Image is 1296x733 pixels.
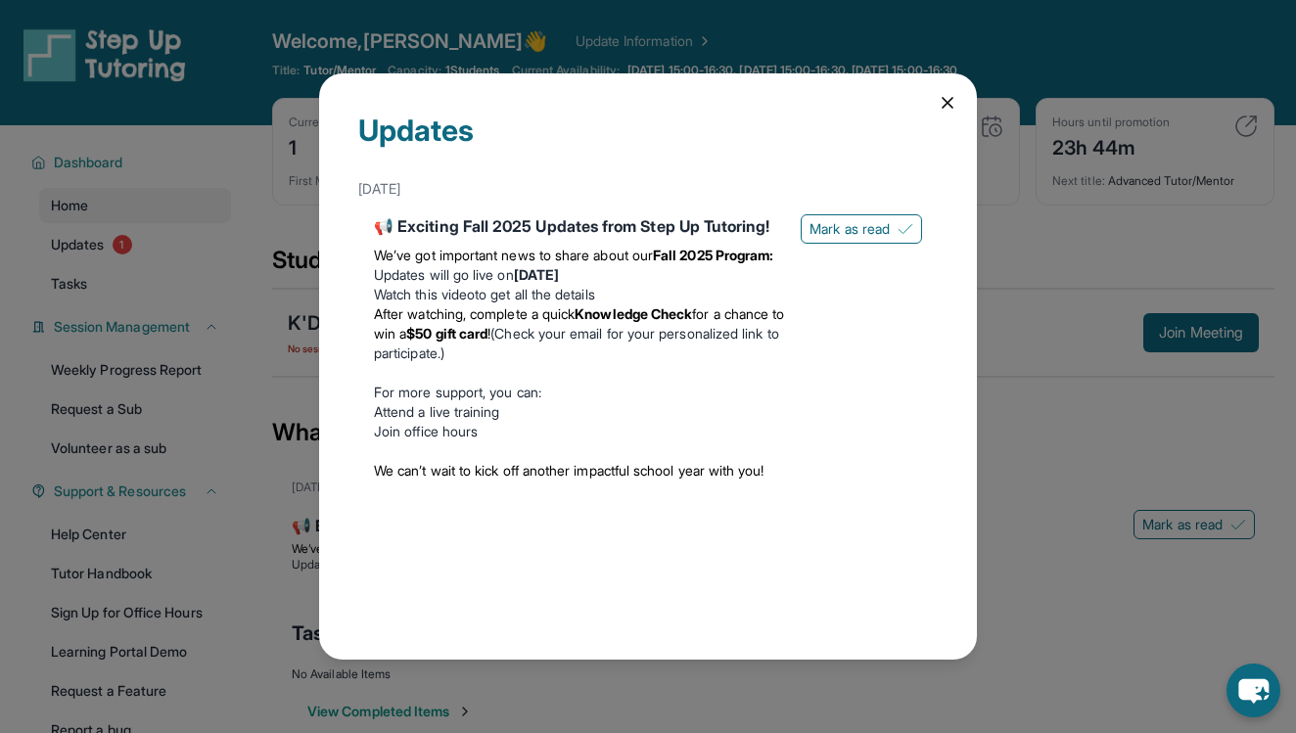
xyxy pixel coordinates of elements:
button: chat-button [1227,664,1280,717]
span: Mark as read [810,219,890,239]
div: 📢 Exciting Fall 2025 Updates from Step Up Tutoring! [374,214,785,238]
p: For more support, you can: [374,383,785,402]
li: Updates will go live on [374,265,785,285]
button: Mark as read [801,214,922,244]
span: After watching, complete a quick [374,305,575,322]
img: Mark as read [898,221,913,237]
li: (Check your email for your personalized link to participate.) [374,304,785,363]
a: Join office hours [374,423,478,439]
strong: $50 gift card [406,325,487,342]
span: We can’t wait to kick off another impactful school year with you! [374,462,764,479]
div: Updates [358,113,938,171]
a: Watch this video [374,286,475,302]
a: Attend a live training [374,403,500,420]
strong: [DATE] [514,266,559,283]
strong: Knowledge Check [575,305,692,322]
li: to get all the details [374,285,785,304]
div: [DATE] [358,171,938,206]
strong: Fall 2025 Program: [653,247,773,263]
span: ! [487,325,490,342]
span: We’ve got important news to share about our [374,247,653,263]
